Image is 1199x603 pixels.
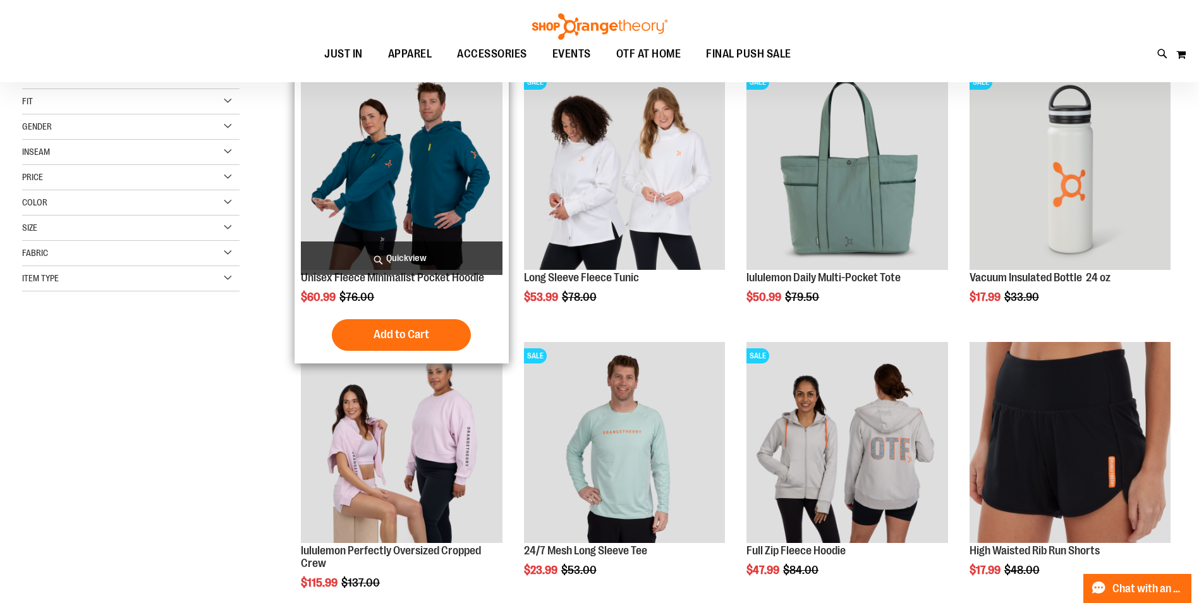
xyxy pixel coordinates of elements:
span: $137.00 [341,576,382,589]
a: Quickview [301,241,502,275]
span: SALE [746,75,769,90]
span: $53.00 [561,564,599,576]
a: APPAREL [375,40,445,69]
a: lululemon Perfectly Oversized Cropped Crew [301,544,481,569]
img: lululemon Daily Multi-Pocket Tote [746,68,947,269]
a: Vacuum Insulated Bottle 24 ozSALE [970,68,1171,271]
span: Fabric [22,248,48,258]
button: Chat with an Expert [1083,574,1192,603]
img: Shop Orangetheory [530,13,669,40]
span: OTF AT HOME [616,40,681,68]
a: Unisex Fleece Minimalist Pocket Hoodie [301,271,484,284]
a: Product image for Fleece Long SleeveSALE [524,68,725,271]
img: Main Image of 1457095 [524,342,725,543]
a: Unisex Fleece Minimalist Pocket Hoodie [301,68,502,271]
span: EVENTS [552,40,591,68]
span: Size [22,222,37,233]
a: lululemon Daily Multi-Pocket ToteSALE [746,68,947,271]
span: $84.00 [783,564,820,576]
span: SALE [746,348,769,363]
span: $78.00 [562,291,599,303]
span: $50.99 [746,291,783,303]
span: $48.00 [1004,564,1042,576]
span: Add to Cart [374,327,429,341]
div: product [963,62,1177,335]
div: product [518,62,731,335]
a: lululemon Perfectly Oversized Cropped CrewSALE [301,342,502,545]
div: product [295,62,508,363]
span: $60.99 [301,291,338,303]
span: $17.99 [970,291,1002,303]
span: Inseam [22,147,50,157]
img: Vacuum Insulated Bottle 24 oz [970,68,1171,269]
span: Chat with an Expert [1112,583,1184,595]
span: $17.99 [970,564,1002,576]
a: High Waisted Rib Run Shorts [970,544,1100,557]
a: Full Zip Fleece Hoodie [746,544,846,557]
a: Long Sleeve Fleece Tunic [524,271,639,284]
img: Unisex Fleece Minimalist Pocket Hoodie [301,68,502,269]
span: FINAL PUSH SALE [706,40,791,68]
a: Main Image of 1457091SALE [746,342,947,545]
img: lululemon Perfectly Oversized Cropped Crew [301,342,502,543]
a: Main Image of 1457095SALE [524,342,725,545]
span: Gender [22,121,52,131]
div: product [740,62,954,335]
img: Product image for Fleece Long Sleeve [524,68,725,269]
span: Fit [22,96,33,106]
a: EVENTS [540,40,604,69]
span: SALE [524,75,547,90]
span: $76.00 [339,291,376,303]
span: $79.50 [785,291,821,303]
span: Color [22,197,47,207]
span: $115.99 [301,576,339,589]
button: Add to Cart [332,319,471,351]
span: $33.90 [1004,291,1041,303]
span: $23.99 [524,564,559,576]
img: High Waisted Rib Run Shorts [970,342,1171,543]
a: 24/7 Mesh Long Sleeve Tee [524,544,647,557]
a: High Waisted Rib Run Shorts [970,342,1171,545]
span: ACCESSORIES [457,40,527,68]
a: ACCESSORIES [444,40,540,69]
span: $47.99 [746,564,781,576]
span: APPAREL [388,40,432,68]
span: JUST IN [324,40,363,68]
span: SALE [524,348,547,363]
a: Vacuum Insulated Bottle 24 oz [970,271,1111,284]
span: $53.99 [524,291,560,303]
a: JUST IN [312,40,375,69]
a: FINAL PUSH SALE [693,40,804,68]
a: OTF AT HOME [604,40,694,69]
a: lululemon Daily Multi-Pocket Tote [746,271,901,284]
span: Item Type [22,273,59,283]
img: Main Image of 1457091 [746,342,947,543]
span: Price [22,172,43,182]
span: SALE [970,75,992,90]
